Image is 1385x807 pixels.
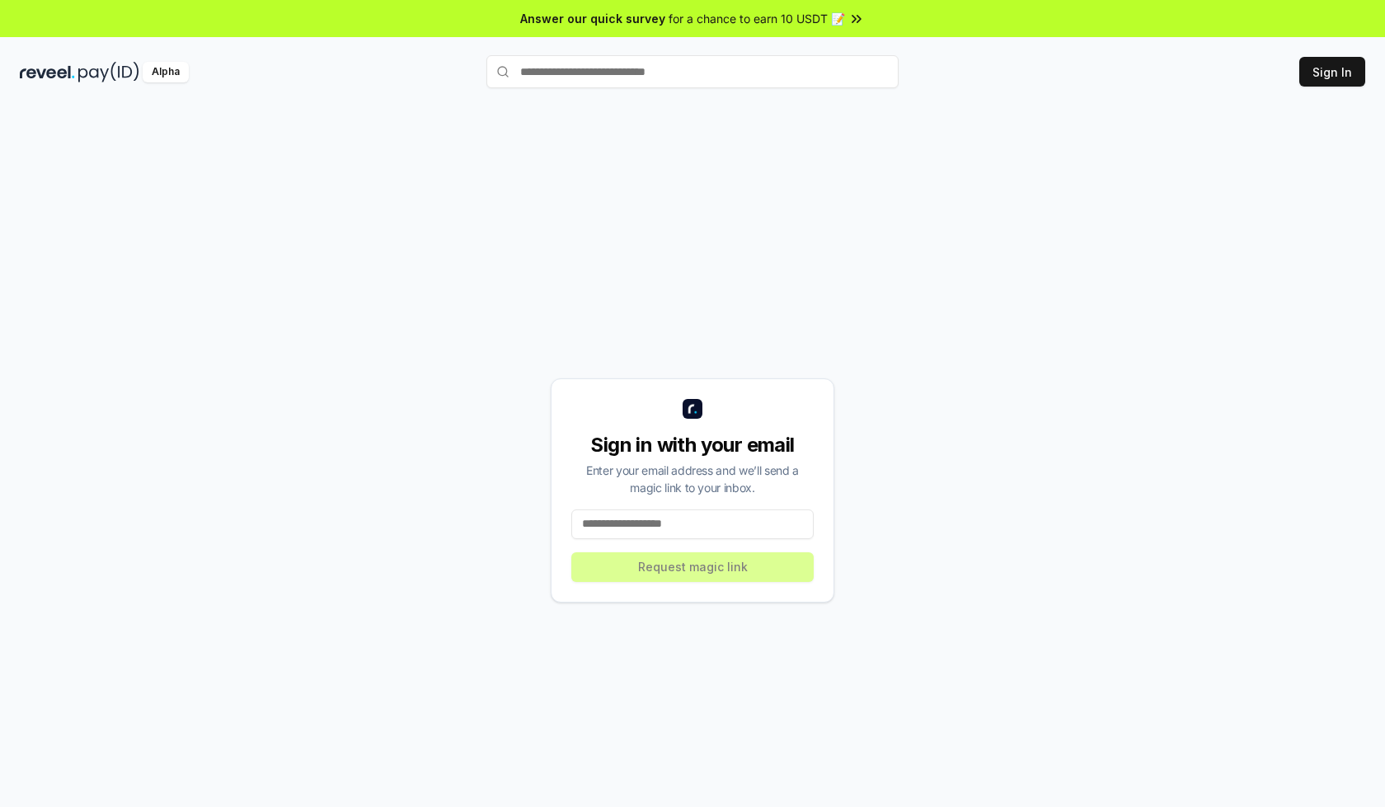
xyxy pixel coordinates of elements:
[143,62,189,82] div: Alpha
[20,62,75,82] img: reveel_dark
[1299,57,1365,87] button: Sign In
[78,62,139,82] img: pay_id
[571,432,814,458] div: Sign in with your email
[520,10,665,27] span: Answer our quick survey
[669,10,845,27] span: for a chance to earn 10 USDT 📝
[683,399,702,419] img: logo_small
[571,462,814,496] div: Enter your email address and we’ll send a magic link to your inbox.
